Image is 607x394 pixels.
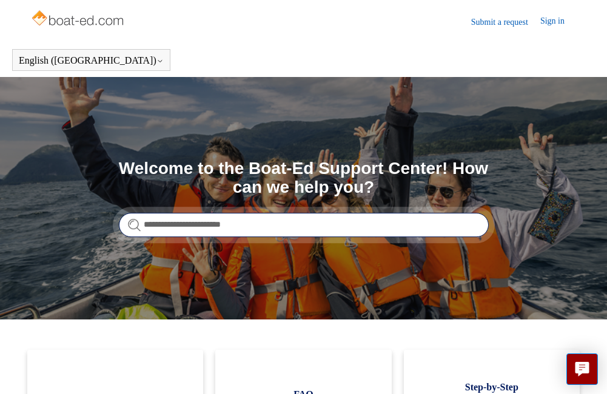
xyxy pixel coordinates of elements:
input: Search [119,213,489,237]
button: Live chat [566,353,598,385]
a: Sign in [540,15,577,29]
button: English ([GEOGRAPHIC_DATA]) [19,55,164,66]
img: Boat-Ed Help Center home page [30,7,127,32]
a: Submit a request [471,16,540,28]
h1: Welcome to the Boat-Ed Support Center! How can we help you? [119,159,489,197]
